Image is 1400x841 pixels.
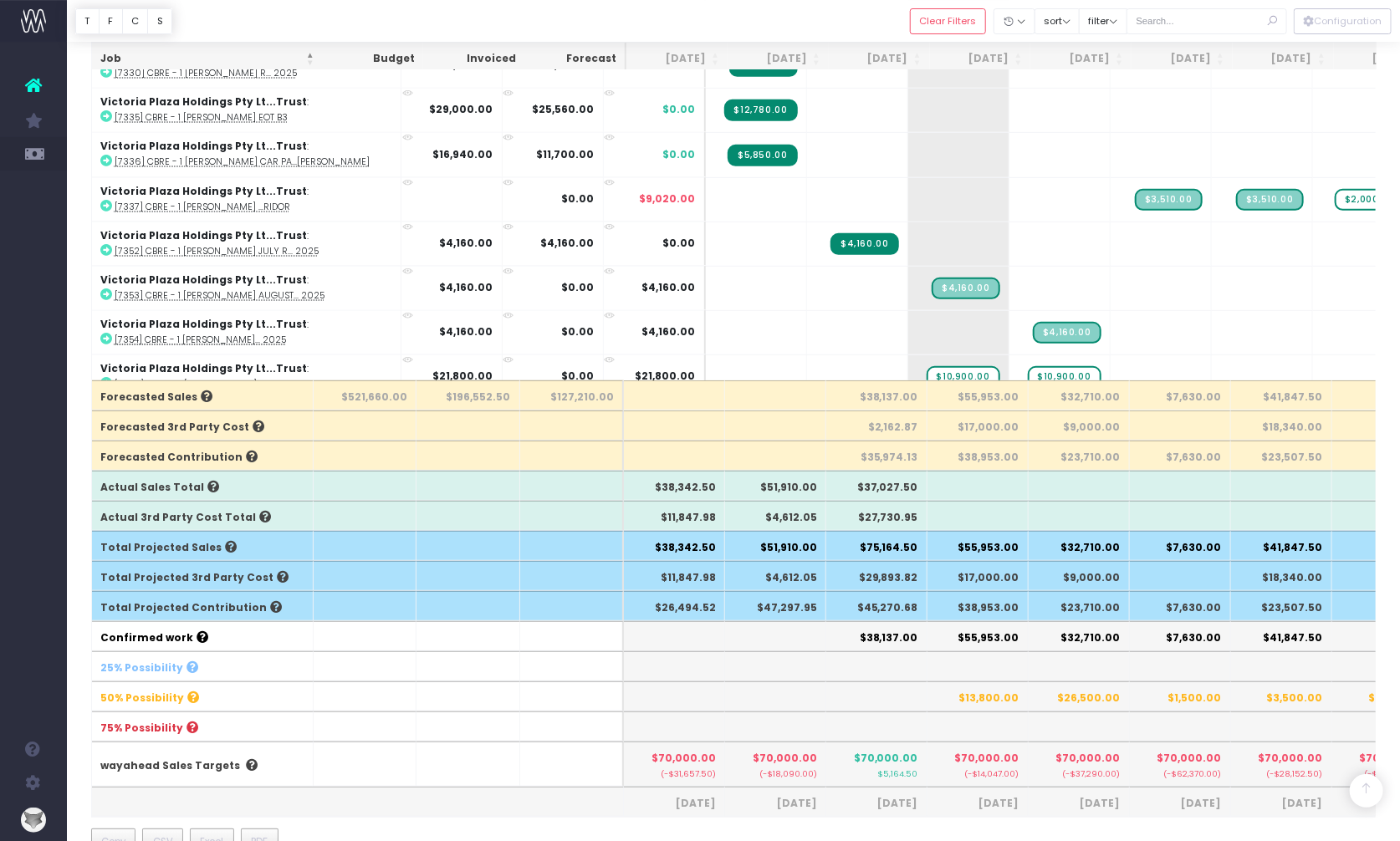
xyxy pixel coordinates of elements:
abbr: [7365] CBRE - 1 Denison Website [115,379,294,391]
strong: Victoria Plaza Holdings Pty Lt...Trust [100,318,307,332]
div: Vertical button group [1294,8,1392,34]
span: Streamtime Draft Invoice: [7337] CBRE - 1 Denison Goods Lift Corridor - Initial 50% [1236,189,1303,211]
span: [DATE] [936,796,1019,811]
th: 75% Possibility [92,711,314,742]
abbr: [7354] CBRE - 1 Denison September Retainer 2025 [115,334,286,347]
abbr: [7353] CBRE - 1 Denison August Retainer 2025 [115,290,324,303]
strong: Victoria Plaza Holdings Pty Lt...Trust [100,95,307,110]
span: Streamtime Invoice: 002660 – [7336] CBRE - 1 Denison Car Park Columns and Level Signage - Remaini... [728,145,797,166]
button: filter [1079,8,1127,34]
span: $70,000.00 [955,751,1019,766]
span: wayahead Sales Forecast Item [1028,366,1101,388]
th: $7,630.00 [1130,591,1231,621]
th: $51,910.00 [725,531,826,561]
strong: $11,700.00 [537,148,595,162]
th: $27,730.95 [826,501,927,531]
span: $0.00 [663,103,696,118]
small: (-$62,370.00) [1138,766,1222,780]
span: Streamtime Draft Invoice: 002679 – [7353] CBRE - 1 Denison August Retainer 2025 [932,278,999,299]
th: 50% Possibility [92,681,314,711]
th: $55,953.00 [927,380,1029,410]
strong: $4,160.00 [541,237,595,251]
th: Dec 25: activate to sort column ascending [1233,43,1334,75]
th: Confirmed work [92,621,314,651]
th: $32,710.00 [1029,380,1130,410]
span: [DATE] [1239,796,1323,811]
span: Streamtime Invoice: 002658 – [7335] CBRE - 1 Denison EOT B3 - Remaining 50% [724,99,798,121]
button: F [99,8,123,34]
span: $4,160.00 [642,325,696,340]
th: Job: activate to sort column descending [92,43,323,75]
strong: $29,000.00 [430,103,493,117]
strong: Victoria Plaza Holdings Pty Lt...Trust [100,273,307,288]
strong: $21,800.00 [433,370,493,384]
button: S [147,8,172,34]
th: $38,137.00 [826,621,927,651]
th: $55,953.00 [927,531,1029,561]
th: Nov 25: activate to sort column ascending [1132,43,1233,75]
abbr: [7337] CBRE - 1 Denison Goods Lift Corridor [115,201,290,214]
th: $7,630.00 [1130,441,1231,471]
strong: $16,940.00 [433,148,493,162]
th: $29,893.82 [826,561,927,591]
th: $2,162.87 [826,410,927,441]
th: Budget [323,43,424,75]
th: Forecast [524,43,626,75]
th: $7,630.00 [1130,380,1231,410]
span: $21,800.00 [636,370,696,385]
th: $3,500.00 [1231,681,1332,711]
span: $70,000.00 [1056,751,1121,766]
th: Total Projected Contribution [92,591,314,621]
button: Clear Filters [910,8,986,34]
abbr: [7335] CBRE - 1 Denison EOT B3 [115,112,288,125]
small: $5,164.50 [878,766,918,779]
th: $41,847.50 [1231,621,1332,651]
th: Actual 3rd Party Cost Total [92,501,314,531]
th: $1,500.00 [1130,681,1231,711]
span: $70,000.00 [651,751,716,766]
th: $47,297.95 [725,591,826,621]
strong: $4,160.00 [440,325,493,339]
span: Streamtime Invoice: 002678 – [7352] CBRE - 1 Denison July Retainer 2025 [830,233,898,255]
abbr: [7352] CBRE - 1 Denison July Retainer 2025 [115,246,319,258]
span: Streamtime Draft Invoice: [7337] CBRE - 1 Denison Goods Lift Corridor - Remaining 50% [1135,189,1202,211]
th: $38,953.00 [927,441,1029,471]
th: $23,507.50 [1231,441,1332,471]
th: $35,974.13 [826,441,927,471]
th: $11,847.98 [624,501,725,531]
td: : [92,177,401,222]
span: $0.00 [663,237,696,252]
th: Actual Sales Total [92,471,314,501]
th: $23,710.00 [1029,441,1130,471]
th: $37,027.50 [826,471,927,501]
th: Forecasted 3rd Party Cost [92,410,314,441]
small: (-$18,090.00) [733,766,817,780]
input: Search... [1127,8,1287,34]
span: $70,000.00 [1157,751,1222,766]
th: $7,630.00 [1130,531,1231,561]
th: 25% Possibility [92,651,314,681]
th: Invoiced [423,43,524,75]
th: $23,710.00 [1029,591,1130,621]
small: (-$37,290.00) [1037,766,1121,780]
td: : [92,132,401,176]
a: wayahead Sales Targets [100,758,240,772]
span: $70,000.00 [753,751,817,766]
th: $196,552.50 [416,380,519,410]
td: : [92,354,401,399]
th: $55,953.00 [927,621,1029,651]
th: Total Projected 3rd Party Cost [92,561,314,591]
span: $70,000.00 [854,751,918,766]
th: $23,507.50 [1231,591,1332,621]
span: [DATE] [1138,796,1222,811]
div: Vertical button group [75,8,172,34]
th: $13,800.00 [927,681,1029,711]
th: $17,000.00 [927,561,1029,591]
span: $9,020.00 [640,192,696,207]
th: Sep 25: activate to sort column ascending [930,43,1031,75]
th: $26,494.52 [624,591,725,621]
strong: Victoria Plaza Holdings Pty Lt...Trust [100,185,307,199]
button: T [75,8,100,34]
th: $18,340.00 [1231,561,1332,591]
th: $41,847.50 [1231,380,1332,410]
